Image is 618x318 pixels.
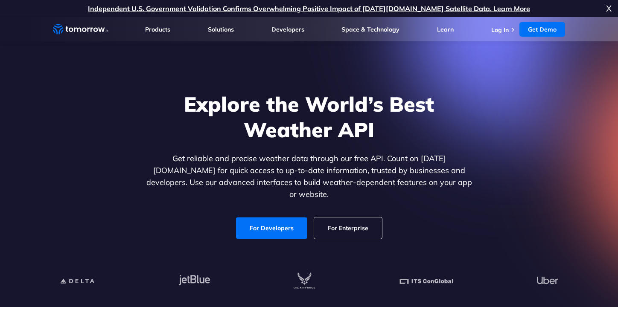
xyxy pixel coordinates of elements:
[314,217,382,239] a: For Enterprise
[271,26,304,33] a: Developers
[53,23,108,36] a: Home link
[144,153,474,200] p: Get reliable and precise weather data through our free API. Count on [DATE][DOMAIN_NAME] for quic...
[208,26,234,33] a: Solutions
[236,217,307,239] a: For Developers
[145,26,170,33] a: Products
[144,91,474,142] h1: Explore the World’s Best Weather API
[519,22,565,37] a: Get Demo
[341,26,399,33] a: Space & Technology
[437,26,454,33] a: Learn
[491,26,509,34] a: Log In
[88,4,530,13] a: Independent U.S. Government Validation Confirms Overwhelming Positive Impact of [DATE][DOMAIN_NAM...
